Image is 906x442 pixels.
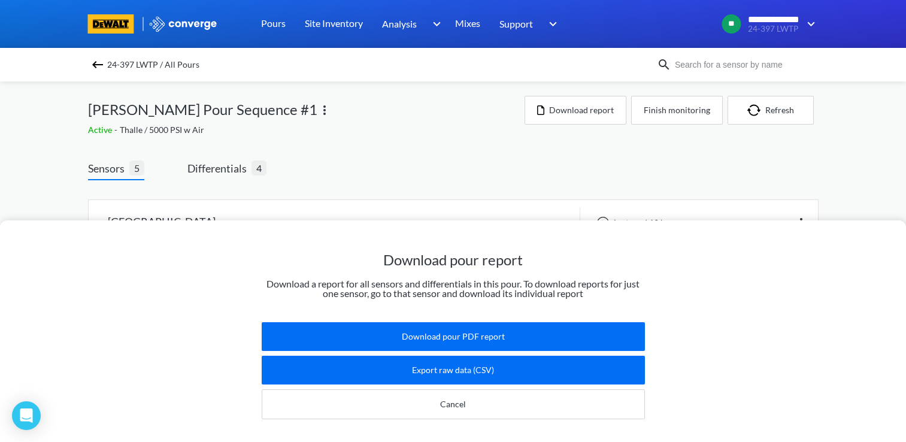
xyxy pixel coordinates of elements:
[541,17,560,31] img: downArrow.svg
[107,56,199,73] span: 24-397 LWTP / All Pours
[799,17,819,31] img: downArrow.svg
[88,14,134,34] img: branding logo
[88,14,149,34] a: branding logo
[262,250,645,270] h1: Download pour report
[262,279,645,298] p: Download a report for all sensors and differentials in this pour. To download reports for just on...
[657,57,671,72] img: icon-search.svg
[90,57,105,72] img: backspace.svg
[748,25,799,34] span: 24-397 LWTP
[262,389,645,419] button: Cancel
[262,322,645,351] button: Download pour PDF report
[12,401,41,430] div: Open Intercom Messenger
[499,16,533,31] span: Support
[262,356,645,385] button: Export raw data (CSV)
[149,16,218,32] img: logo_ewhite.svg
[382,16,417,31] span: Analysis
[425,17,444,31] img: downArrow.svg
[671,58,816,71] input: Search for a sensor by name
